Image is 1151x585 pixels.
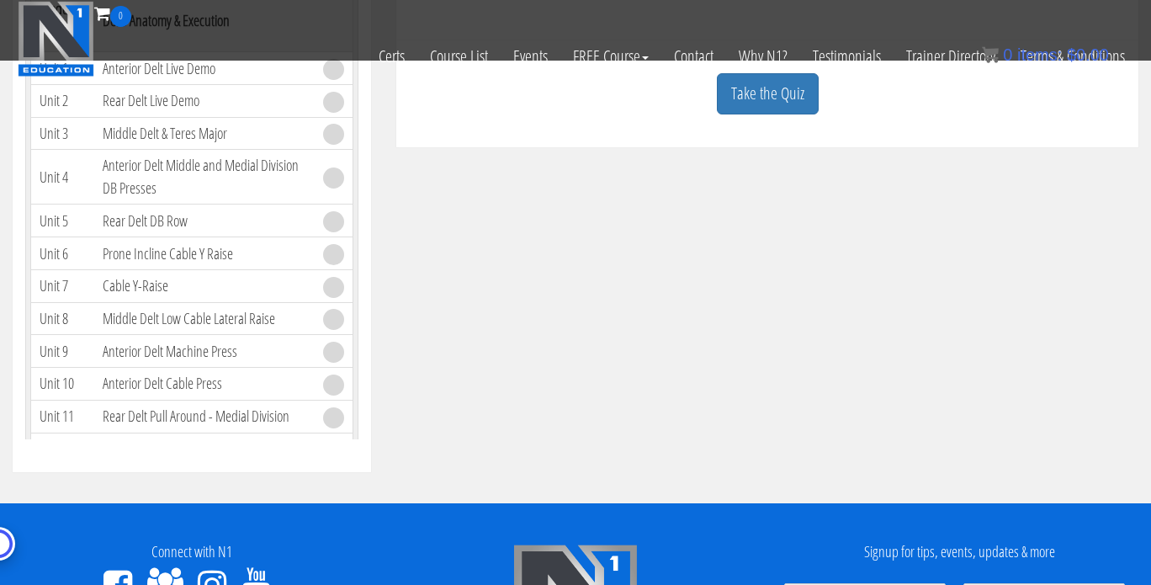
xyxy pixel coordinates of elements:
td: Middle Delt & Teres Major [94,117,315,150]
a: Contact [661,27,726,86]
a: Trainer Directory [894,27,1008,86]
td: Unit 2 [31,84,95,117]
span: items: [1017,45,1062,64]
td: Unit 9 [31,335,95,368]
span: 0 [1003,45,1012,64]
a: Why N1? [726,27,800,86]
td: Unit 5 [31,205,95,237]
img: icon11.png [982,46,999,63]
h4: Connect with N1 [13,544,371,561]
h4: Signup for tips, events, updates & more [780,544,1138,561]
span: $ [1067,45,1076,64]
td: Rear Delt Live Demo [94,84,315,117]
td: Prone Incline Cable Y Raise [94,237,315,270]
a: FREE Course [560,27,661,86]
td: Anterior Delt Middle and Medial Division DB Presses [94,150,315,205]
a: Take the Quiz [717,73,819,114]
td: Rear Delt Pull Around - Medial Division [94,400,315,433]
td: Unit 8 [31,302,95,335]
a: Events [501,27,560,86]
td: Unit 4 [31,150,95,205]
td: Unit 12 [31,433,95,465]
td: Unit 11 [31,400,95,433]
a: Certs [366,27,417,86]
a: Terms & Conditions [1008,27,1138,86]
td: Unit 7 [31,269,95,302]
td: Unit 3 [31,117,95,150]
td: Unit 10 [31,368,95,401]
a: 0 [94,2,131,24]
a: Testimonials [800,27,894,86]
a: 0 items: $0.00 [982,45,1109,64]
td: Anterior Delt Machine Press [94,335,315,368]
bdi: 0.00 [1067,45,1109,64]
td: Rear Delt DB Row [94,205,315,237]
td: Middle Delt Low Cable Lateral Raise [94,302,315,335]
td: Unit 6 [31,237,95,270]
td: Cable Y-Raise [94,269,315,302]
span: 0 [110,6,131,27]
td: Anterior Delt Cable Press [94,368,315,401]
a: Course List [417,27,501,86]
img: n1-education [18,1,94,77]
td: Rear Delt Pull Around - Middle Division [94,433,315,465]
